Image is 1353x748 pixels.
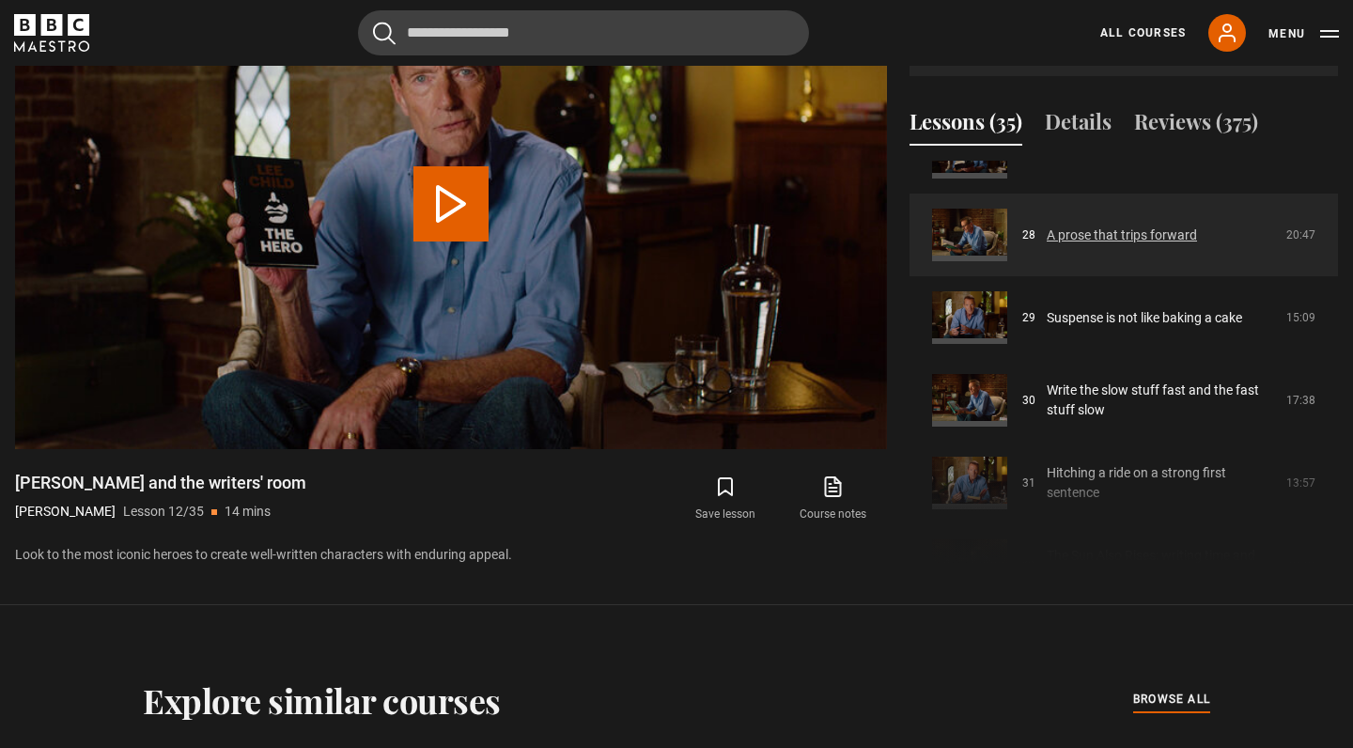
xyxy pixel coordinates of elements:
p: 14 mins [225,502,271,522]
button: Play Lesson Robin Hood and the writers' room [413,166,489,242]
svg: BBC Maestro [14,14,89,52]
a: Suspense is not like baking a cake [1047,308,1242,328]
p: Look to the most iconic heroes to create well-written characters with enduring appeal. [15,545,887,565]
a: A prose that trips forward [1047,226,1197,245]
button: Submit the search query [373,22,396,45]
p: Lesson 12/35 [123,502,204,522]
button: Toggle navigation [1268,24,1339,43]
button: Save lesson [672,472,779,526]
h2: Explore similar courses [143,680,501,720]
a: All Courses [1100,24,1186,41]
a: Write the slow stuff fast and the fast stuff slow [1047,381,1275,420]
a: Course notes [780,472,887,526]
span: browse all [1133,690,1210,709]
a: How not to write dialogue [1047,143,1196,163]
p: [PERSON_NAME] [15,502,116,522]
a: browse all [1133,690,1210,710]
button: Details [1045,106,1112,146]
button: Lessons (35) [910,106,1022,146]
input: Search [358,10,809,55]
button: Reviews (375) [1134,106,1258,146]
h1: [PERSON_NAME] and the writers' room [15,472,306,494]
